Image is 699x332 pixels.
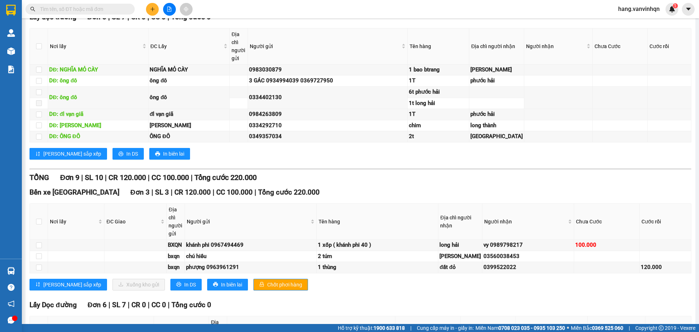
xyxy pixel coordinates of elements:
[629,324,630,332] span: |
[88,301,107,309] span: Đơn 6
[81,173,83,182] span: |
[3,5,19,39] img: logo
[254,188,256,196] span: |
[151,188,153,196] span: |
[641,263,690,272] div: 120.000
[150,132,228,141] div: ÔNG ĐÔ
[112,301,126,309] span: SL 7
[150,66,228,74] div: NGHĨA MỎ CÀY
[130,188,150,196] span: Đơn 3
[640,204,691,240] th: Cước rồi
[8,317,15,324] span: message
[183,7,189,12] span: aim
[498,325,565,331] strong: 0708 023 035 - 0935 103 250
[128,301,130,309] span: |
[249,66,406,74] div: 0983030879
[470,66,523,74] div: [PERSON_NAME]
[169,206,183,238] div: Địa chỉ người gửi
[410,324,411,332] span: |
[470,77,523,85] div: phước hải
[417,324,474,332] span: Cung cấp máy in - giấy in:
[475,324,565,332] span: Miền Nam
[374,325,405,331] strong: 1900 633 818
[267,281,302,289] span: Chốt phơi hàng
[149,148,190,160] button: printerIn biên lai
[318,241,437,250] div: 1 xốp ( khánh phi 40 )
[6,5,16,16] img: logo-vxr
[118,151,123,157] span: printer
[471,42,522,50] div: Địa chỉ người nhận
[3,42,19,90] strong: Công ty TNHH DVVT Văn Vinh 76
[409,99,468,108] div: 1t long hải
[659,325,664,331] span: copyright
[22,32,119,46] strong: Tổng đài hỗ trợ: 0914 113 973 - 0982 113 973 - 0919 113 973 -
[112,148,144,160] button: printerIn DS
[108,173,146,182] span: CR 120.000
[176,282,181,288] span: printer
[112,279,165,290] button: downloadXuống kho gửi
[409,121,468,130] div: chim
[7,47,15,55] img: warehouse-icon
[409,77,468,85] div: 1T
[33,47,108,54] strong: 0978 771155 - 0975 77 1155
[168,263,183,272] div: bxqn
[29,188,119,196] span: Bến xe [GEOGRAPHIC_DATA]
[439,263,481,272] div: đất đỏ
[408,28,470,65] th: Tên hàng
[43,150,101,158] span: [PERSON_NAME] sắp xếp
[150,77,228,85] div: ông đô
[151,301,166,309] span: CC 0
[191,173,193,182] span: |
[29,279,107,290] button: sort-ascending[PERSON_NAME] sắp xếp
[483,241,573,250] div: vy 0989798217
[571,324,623,332] span: Miền Bắc
[207,279,248,290] button: printerIn biên lai
[669,6,675,12] img: icon-new-feature
[29,148,107,160] button: sort-ascending[PERSON_NAME] sắp xếp
[150,110,228,119] div: đl vạn giã
[221,281,242,289] span: In biên lai
[35,282,40,288] span: sort-ascending
[213,282,218,288] span: printer
[168,241,183,250] div: BXQN
[150,7,155,12] span: plus
[29,173,49,182] span: TỔNG
[567,327,569,329] span: ⚪️
[43,281,101,289] span: [PERSON_NAME] sắp xếp
[470,110,523,119] div: phước hải
[216,188,253,196] span: CC 100.000
[7,267,15,275] img: warehouse-icon
[49,93,147,102] div: DĐ: ông đô
[50,218,97,226] span: Nơi lấy
[40,5,126,13] input: Tìm tên, số ĐT hoặc mã đơn
[168,301,170,309] span: |
[49,77,147,85] div: DĐ: ông đô
[163,150,184,158] span: In biên lai
[249,110,406,119] div: 0984263809
[150,42,222,50] span: ĐC Lấy
[49,66,147,74] div: DĐ: NGHĨA MỎ CÀY
[187,218,309,226] span: Người gửi
[232,30,246,62] div: Địa chỉ người gửi
[483,263,573,272] div: 0399522022
[470,121,523,130] div: long thành
[483,252,573,261] div: 03560038453
[318,252,437,261] div: 2 túm
[106,218,159,226] span: ĐC Giao
[213,188,214,196] span: |
[60,173,79,182] span: Đơn 9
[49,121,147,130] div: DĐ: [PERSON_NAME]
[29,301,77,309] span: Lấy Dọc đường
[259,282,264,288] span: lock
[249,93,406,102] div: 0334402130
[439,241,481,250] div: long hải
[409,132,468,141] div: 2t
[20,11,121,30] strong: [PERSON_NAME] ([GEOGRAPHIC_DATA])
[593,28,648,65] th: Chưa Cước
[126,150,138,158] span: In DS
[50,42,141,50] span: Nơi lấy
[470,132,523,141] div: [GEOGRAPHIC_DATA]
[8,300,15,307] span: notification
[186,263,315,272] div: phượng 0963961291
[674,3,676,8] span: 1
